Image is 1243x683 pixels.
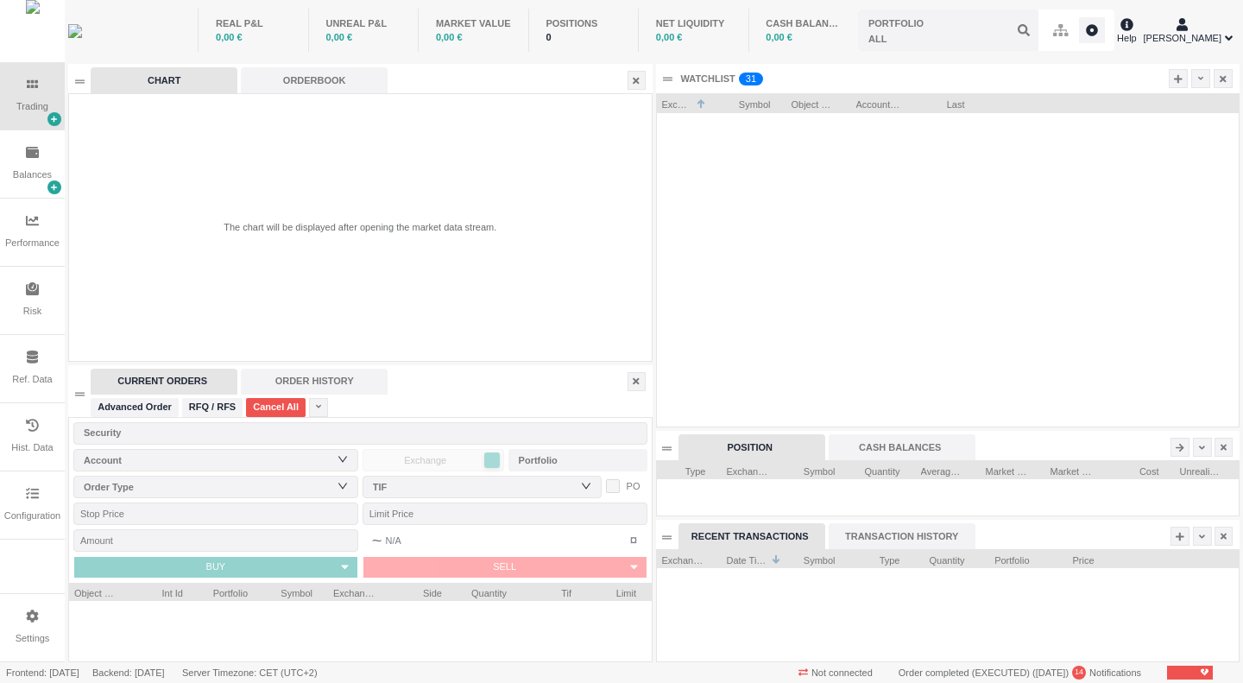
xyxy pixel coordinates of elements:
p: 1 [751,73,756,90]
span: Average Price [921,461,965,478]
span: Symbol [727,94,771,111]
div: Performance [5,236,60,250]
sup: 31 [739,73,763,85]
span: Symbol [268,583,312,600]
span: Cancel All [253,400,299,414]
span: 0,00 € [325,32,352,42]
span: Symbol [792,550,836,567]
div: POSITION [678,434,825,460]
span: [PERSON_NAME] [1144,31,1221,46]
div: Order Type [84,478,340,496]
span: Not connected [792,664,879,682]
div: MARKET VALUE [436,16,511,31]
div: Security [84,424,629,441]
div: The chart will be displayed after opening the market data stream. [224,220,496,235]
span: Object Type [792,94,836,111]
span: ( ) [1030,667,1069,678]
i: icon: down [338,480,348,491]
span: 0,00 € [436,32,463,42]
span: Type [856,550,900,567]
div: POSITIONS [546,16,621,31]
span: Exchange Name [727,461,771,478]
span: Exchange Name [662,550,706,567]
div: Portfolio [519,452,629,469]
button: SELL [363,557,622,578]
span: Cost [1115,461,1159,478]
div: NET LIQUIDITY [656,16,731,31]
span: PO [627,481,640,491]
span: Exchange [369,452,483,469]
span: Order completed (EXECUTED) [899,667,1030,678]
span: Date Time [727,550,767,567]
span: Int Id [139,583,183,600]
span: RFQ / RFS [189,400,236,414]
input: Limit Price [363,503,647,525]
span: Type [662,461,706,478]
span: Quantity [463,583,507,600]
span: 14 [1075,667,1083,679]
div: Configuration [4,509,60,523]
div: Settings [16,631,50,646]
span: 0,00 € [766,32,792,42]
span: BUY [206,561,226,572]
div: Help [1117,16,1137,45]
input: Stop Price [73,503,358,525]
i: icon: down [581,480,591,491]
span: ~ [372,530,382,551]
span: Last [921,94,965,111]
span: Advanced Order [98,400,172,414]
div: Ref. Data [12,372,52,387]
div: CASH BALANCE [766,16,841,31]
div: WATCHLIST [681,72,735,86]
div: RECENT TRANSACTIONS [678,523,825,549]
div: Trading [16,99,48,114]
span: 0,00 € [656,32,683,42]
input: ALL [858,9,1038,51]
div: TRANSACTION HISTORY [829,523,975,549]
span: Tif [527,583,571,600]
div: TIF [373,478,584,496]
span: Market Value [1051,461,1095,478]
div: REAL P&L [216,16,291,31]
input: Amount [73,529,358,552]
div: Notifications [893,664,1147,682]
span: 0,00 € [216,32,243,42]
div: CASH BALANCES [829,434,975,460]
img: wyden_logotype_blue.svg [68,24,82,38]
div: CURRENT ORDERS [91,369,237,395]
div: ORDERBOOK [241,67,388,93]
span: Market Price [986,461,1030,478]
button: BUY [74,557,333,578]
span: Exchange Name [333,583,377,600]
span: Quantity [856,461,900,478]
span: 10/06/2025 16:07:29 [1036,667,1066,678]
div: CHART [91,67,237,93]
div: Hist. Data [11,440,53,455]
span: ¤ [630,530,638,551]
span: Quantity [921,550,965,567]
span: Price [1051,550,1095,567]
i: icon: down [338,453,348,465]
span: Object Type [74,583,118,600]
div: ORDER HISTORY [241,369,388,395]
div: 0 [546,30,621,45]
div: Risk [23,304,41,319]
span: Account Name [856,94,900,111]
span: Portfolio [986,550,1030,567]
span: Unrealized P&L [1180,461,1224,478]
div: UNREAL P&L [325,16,401,31]
div: Balances [13,168,52,182]
span: Limit [592,583,636,600]
span: Exchange Name [662,94,692,111]
span: Symbol [792,461,836,478]
span: Portfolio [204,583,248,600]
p: 3 [746,73,751,90]
div: Account [84,452,340,469]
span: N/A [372,530,401,551]
div: PORTFOLIO [868,16,924,31]
span: Side [398,583,442,600]
span: SELL [493,561,516,572]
